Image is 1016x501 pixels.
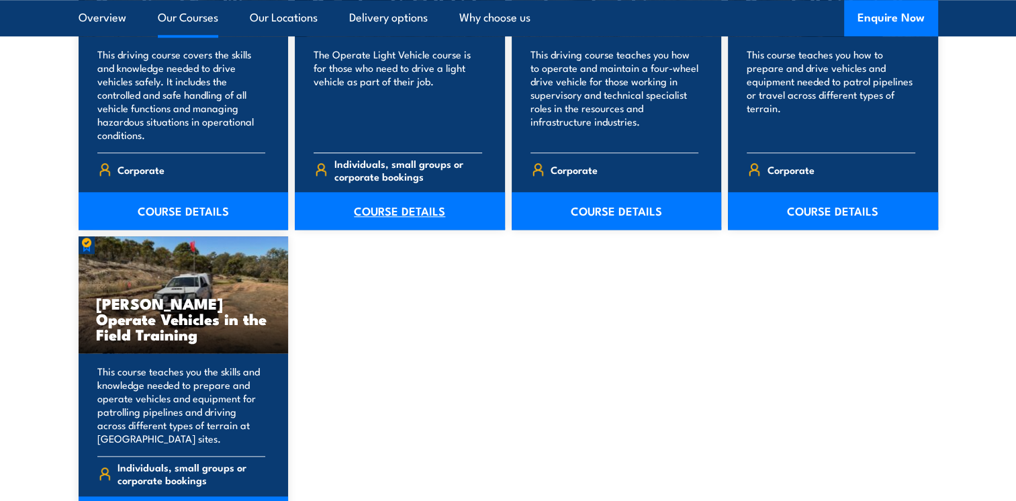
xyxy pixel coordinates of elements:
[97,365,266,445] p: This course teaches you the skills and knowledge needed to prepare and operate vehicles and equip...
[747,48,915,142] p: This course teaches you how to prepare and drive vehicles and equipment needed to patrol pipeline...
[96,295,271,342] h3: [PERSON_NAME] Operate Vehicles in the Field Training
[768,159,815,180] span: Corporate
[728,192,938,230] a: COURSE DETAILS
[551,159,598,180] span: Corporate
[118,461,265,486] span: Individuals, small groups or corporate bookings
[512,192,722,230] a: COURSE DETAILS
[314,48,482,142] p: The Operate Light Vehicle course is for those who need to drive a light vehicle as part of their ...
[530,48,699,142] p: This driving course teaches you how to operate and maintain a four-wheel drive vehicle for those ...
[97,48,266,142] p: This driving course covers the skills and knowledge needed to drive vehicles safely. It includes ...
[118,159,165,180] span: Corporate
[334,157,482,183] span: Individuals, small groups or corporate bookings
[295,192,505,230] a: COURSE DETAILS
[79,192,289,230] a: COURSE DETAILS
